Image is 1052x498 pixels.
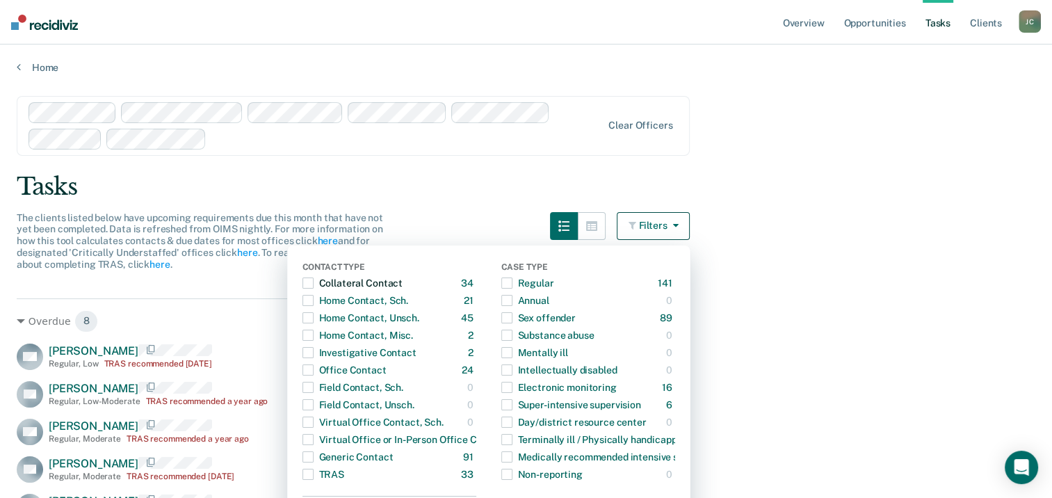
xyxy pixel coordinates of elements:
div: Clear officers [608,120,672,131]
div: J C [1019,10,1041,33]
div: 0 [666,359,675,381]
div: Field Contact, Unsch. [302,394,414,416]
div: Regular , Low [49,359,99,369]
div: Mentally ill [501,342,568,364]
div: Home Contact, Sch. [302,289,408,312]
div: Open Intercom Messenger [1005,451,1038,484]
div: 21 [464,289,476,312]
div: TRAS recommended [DATE] [104,359,212,369]
img: Recidiviz [11,15,78,30]
div: 34 [461,272,476,294]
div: Non-reporting [501,463,583,485]
div: Office Contact [302,359,387,381]
a: here [149,259,170,270]
div: 6 [666,394,675,416]
div: Home Contact, Misc. [302,324,413,346]
div: TRAS recommended a year ago [146,396,268,406]
div: Substance abuse [501,324,594,346]
div: Contact Type [302,262,476,275]
div: TRAS recommended a year ago [127,434,249,444]
span: 8 [74,310,99,332]
span: [PERSON_NAME] [49,382,138,395]
div: Regular , Moderate [49,472,121,481]
div: 45 [461,307,476,329]
div: Regular [501,272,554,294]
div: Terminally ill / Physically handicapped [501,428,688,451]
div: Virtual Office Contact, Sch. [302,411,444,433]
div: Intellectually disabled [501,359,617,381]
span: [PERSON_NAME] [49,344,138,358]
div: 2 [468,342,476,364]
div: 0 [467,394,476,416]
div: Generic Contact [302,446,394,468]
span: [PERSON_NAME] [49,419,138,433]
a: Home [17,61,1035,74]
button: Filters [617,212,690,240]
div: Collateral Contact [302,272,403,294]
div: Regular , Low-Moderate [49,396,140,406]
div: 89 [660,307,675,329]
div: Medically recommended intensive supervision [501,446,725,468]
button: JC [1019,10,1041,33]
div: TRAS recommended [DATE] [127,472,234,481]
div: Sex offender [501,307,576,329]
div: Case Type [501,262,675,275]
div: 141 [658,272,675,294]
div: Electronic monitoring [501,376,617,399]
div: Regular , Moderate [49,434,121,444]
div: Annual [501,289,549,312]
div: 91 [463,446,476,468]
div: Home Contact, Unsch. [302,307,419,329]
div: 16 [662,376,675,399]
div: TRAS [302,463,344,485]
div: 24 [462,359,476,381]
div: 0 [666,324,675,346]
div: Field Contact, Sch. [302,376,403,399]
div: 33 [461,463,476,485]
div: 0 [467,376,476,399]
div: Investigative Contact [302,342,416,364]
div: Virtual Office or In-Person Office Contact [302,428,507,451]
div: 0 [666,411,675,433]
div: Tasks [17,172,1035,201]
div: 0 [666,463,675,485]
div: 2 [468,324,476,346]
div: 0 [666,289,675,312]
a: here [237,247,257,258]
div: 0 [666,342,675,364]
span: [PERSON_NAME] [49,457,138,470]
div: Day/district resource center [501,411,647,433]
div: 0 [467,411,476,433]
div: Super-intensive supervision [501,394,641,416]
a: here [317,235,337,246]
div: Overdue 8 [17,310,690,332]
span: The clients listed below have upcoming requirements due this month that have not yet been complet... [17,212,383,270]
